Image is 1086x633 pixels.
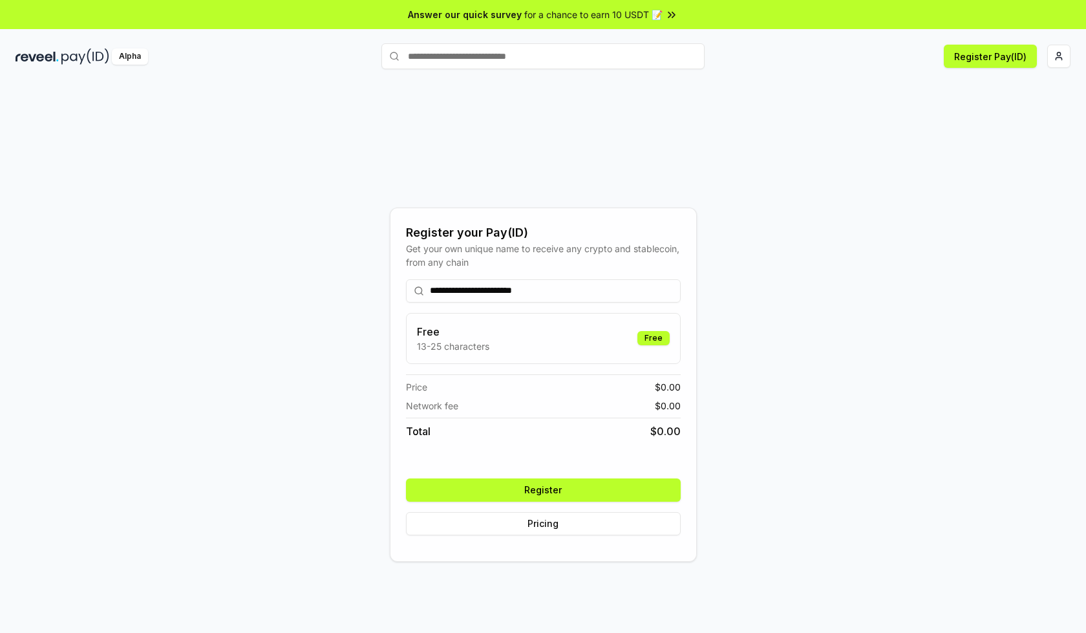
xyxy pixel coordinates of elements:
span: Answer our quick survey [408,8,522,21]
span: $ 0.00 [650,424,681,439]
span: Total [406,424,431,439]
button: Register Pay(ID) [944,45,1037,68]
button: Pricing [406,512,681,535]
span: $ 0.00 [655,380,681,394]
div: Get your own unique name to receive any crypto and stablecoin, from any chain [406,242,681,269]
span: Network fee [406,399,458,413]
div: Free [637,331,670,345]
div: Alpha [112,48,148,65]
img: pay_id [61,48,109,65]
button: Register [406,478,681,502]
h3: Free [417,324,489,339]
span: Price [406,380,427,394]
img: reveel_dark [16,48,59,65]
span: for a chance to earn 10 USDT 📝 [524,8,663,21]
p: 13-25 characters [417,339,489,353]
div: Register your Pay(ID) [406,224,681,242]
span: $ 0.00 [655,399,681,413]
